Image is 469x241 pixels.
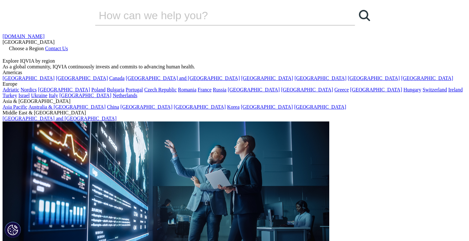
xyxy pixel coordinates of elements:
[3,39,466,45] div: [GEOGRAPHIC_DATA]
[56,75,108,81] a: [GEOGRAPHIC_DATA]
[3,75,55,81] a: [GEOGRAPHIC_DATA]
[126,75,240,81] a: [GEOGRAPHIC_DATA] and [GEOGRAPHIC_DATA]
[38,87,90,92] a: [GEOGRAPHIC_DATA]
[355,6,374,25] a: Search
[178,87,197,92] a: Romania
[95,6,337,25] input: Search
[3,104,27,110] a: Asia Pacific
[31,93,48,98] a: Ukraine
[107,87,124,92] a: Bulgaria
[198,87,212,92] a: France
[3,116,116,121] a: [GEOGRAPHIC_DATA] and [GEOGRAPHIC_DATA]
[3,110,466,116] div: Middle East & [GEOGRAPHIC_DATA]
[5,222,21,238] button: Cookies Settings
[294,75,346,81] a: [GEOGRAPHIC_DATA]
[294,104,346,110] a: [GEOGRAPHIC_DATA]
[3,34,45,39] a: [DOMAIN_NAME]
[401,75,453,81] a: [GEOGRAPHIC_DATA]
[3,98,466,104] div: Asia & [GEOGRAPHIC_DATA]
[3,87,19,92] a: Adriatic
[241,104,293,110] a: [GEOGRAPHIC_DATA]
[28,104,106,110] a: Australia & [GEOGRAPHIC_DATA]
[281,87,333,92] a: [GEOGRAPHIC_DATA]
[3,93,17,98] a: Turkey
[334,87,349,92] a: Greece
[213,87,227,92] a: Russia
[3,70,466,75] div: Americas
[228,87,280,92] a: [GEOGRAPHIC_DATA]
[3,58,466,64] div: Explore IQVIA by region
[348,75,400,81] a: [GEOGRAPHIC_DATA]
[107,104,119,110] a: China
[174,104,226,110] a: [GEOGRAPHIC_DATA]
[45,46,68,51] a: Contact Us
[120,104,172,110] a: [GEOGRAPHIC_DATA]
[91,87,105,92] a: Poland
[3,64,466,70] div: As a global community, IQVIA continuously invests and commits to advancing human health.
[448,87,463,92] a: Ireland
[227,104,240,110] a: Korea
[359,10,370,21] svg: Search
[403,87,421,92] a: Hungary
[49,93,58,98] a: Italy
[241,75,293,81] a: [GEOGRAPHIC_DATA]
[19,93,30,98] a: Israel
[144,87,177,92] a: Czech Republic
[3,81,466,87] div: Europe
[422,87,447,92] a: Switzerland
[113,93,137,98] a: Netherlands
[20,87,37,92] a: Nordics
[350,87,402,92] a: [GEOGRAPHIC_DATA]
[9,46,44,51] span: Choose a Region
[59,93,111,98] a: [GEOGRAPHIC_DATA]
[109,75,124,81] a: Canada
[126,87,143,92] a: Portugal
